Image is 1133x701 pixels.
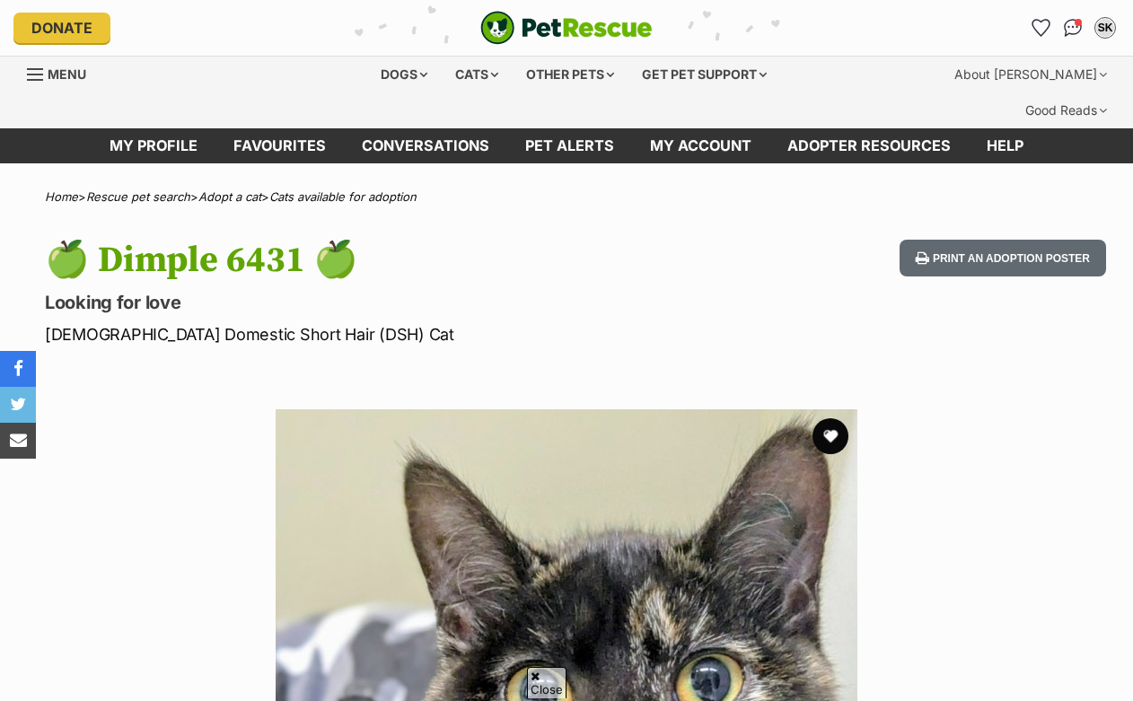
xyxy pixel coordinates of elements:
div: Get pet support [629,57,779,92]
a: Menu [27,57,99,89]
img: logo-cat-932fe2b9b8326f06289b0f2fb663e598f794de774fb13d1741a6617ecf9a85b4.svg [480,11,653,45]
a: Favourites [215,128,344,163]
a: Favourites [1026,13,1055,42]
a: Cats available for adoption [269,189,417,204]
a: Adopt a cat [198,189,261,204]
div: About [PERSON_NAME] [942,57,1120,92]
p: [DEMOGRAPHIC_DATA] Domestic Short Hair (DSH) Cat [45,322,692,346]
div: Good Reads [1013,92,1120,128]
a: Pet alerts [507,128,632,163]
div: Dogs [368,57,440,92]
ul: Account quick links [1026,13,1120,42]
a: Conversations [1058,13,1087,42]
span: Close [527,667,566,698]
a: Home [45,189,78,204]
a: My account [632,128,769,163]
a: PetRescue [480,11,653,45]
button: favourite [812,418,848,454]
button: Print an adoption poster [900,240,1106,276]
div: Cats [443,57,511,92]
a: conversations [344,128,507,163]
h1: 🍏 Dimple 6431 🍏 [45,240,692,281]
button: My account [1091,13,1120,42]
a: Rescue pet search [86,189,190,204]
img: chat-41dd97257d64d25036548639549fe6c8038ab92f7586957e7f3b1b290dea8141.svg [1064,19,1083,37]
a: Adopter resources [769,128,969,163]
a: Donate [13,13,110,43]
div: Other pets [514,57,627,92]
span: Menu [48,66,86,82]
div: SK [1096,19,1114,37]
a: Help [969,128,1041,163]
p: Looking for love [45,290,692,315]
a: My profile [92,128,215,163]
